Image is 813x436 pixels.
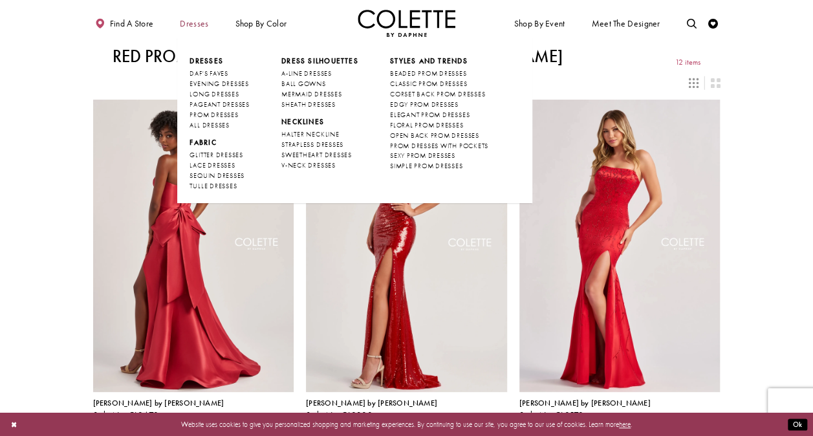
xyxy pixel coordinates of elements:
[306,399,437,420] div: Colette by Daphne Style No. CL8300
[281,100,336,109] span: SHEATH DRESSES
[390,161,488,171] a: SIMPLE PROM DRESSES
[390,69,466,78] span: BEADED PROM DRESSES
[358,10,456,37] a: Visit Home Page
[390,56,488,66] span: STYLES AND TRENDS
[93,398,224,408] span: [PERSON_NAME] by [PERSON_NAME]
[93,399,224,420] div: Colette by Daphne Style No. CL8470
[281,117,324,126] span: NECKLINES
[190,80,248,88] span: EVENING DRESSES
[110,19,154,28] span: Find a store
[710,78,720,88] span: Switch layout to 2 columns
[281,100,358,110] a: SHEATH DRESSES
[390,141,488,151] a: PROM DRESSES WITH POCKETS
[390,69,488,79] a: BEADED PROM DRESSES
[281,117,358,127] span: NECKLINES
[675,58,700,67] span: 12 items
[390,151,455,160] span: SEXY PROM DRESSES
[87,72,726,93] div: Layout Controls
[706,10,721,37] a: Check Wishlist
[190,171,249,181] a: SEQUIN DRESSES
[281,151,352,159] span: SWEETHEART DRESSES
[281,140,343,149] span: STRAPLESS DRESSES
[306,398,437,408] span: [PERSON_NAME] by [PERSON_NAME]
[93,100,294,392] a: Visit Colette by Daphne Style No. CL8470 Page
[190,100,249,109] span: PAGEANT DRESSES
[358,10,456,37] img: Colette by Daphne
[390,151,488,161] a: SEXY PROM DRESSES
[70,418,743,431] p: Website uses cookies to give you personalized shopping and marketing experiences. By continuing t...
[281,160,358,171] a: V-NECK DRESSES
[281,90,341,98] span: MERMAID DRESSES
[390,100,459,109] span: EDGY PROM DRESSES
[390,131,479,140] span: OPEN BACK PROM DRESSES
[190,79,249,89] a: EVENING DRESSES
[190,181,249,191] a: TULLE DRESSES
[519,398,651,408] span: [PERSON_NAME] by [PERSON_NAME]
[281,79,358,89] a: BALL GOWNS
[177,10,211,37] span: Dresses
[235,19,287,28] span: Shop by color
[390,121,463,129] span: FLORAL PROM DRESSES
[281,69,332,78] span: A-LINE DRESSES
[281,150,358,160] a: SWEETHEART DRESSES
[190,69,228,78] span: DAF'S FAVES
[281,140,358,150] a: STRAPLESS DRESSES
[190,138,216,147] span: FABRIC
[390,111,470,119] span: ELEGANT PROM DRESSES
[281,130,339,138] span: HALTER NECKLINE
[519,100,721,392] a: Visit Colette by Daphne Style No. CL8570 Page
[190,111,238,119] span: PROM DRESSES
[390,100,488,110] a: EDGY PROM DRESSES
[390,162,462,170] span: SIMPLE PROM DRESSES
[512,10,567,37] span: Shop By Event
[190,56,223,65] span: Dresses
[190,160,249,171] a: LACE DRESSES
[190,89,249,100] a: LONG DRESSES
[190,182,237,190] span: TULLE DRESSES
[281,129,358,140] a: HALTER NECKLINE
[190,100,249,110] a: PAGEANT DRESSES
[519,399,651,420] div: Colette by Daphne Style No. CL8570
[180,19,208,28] span: Dresses
[390,89,488,100] a: CORSET BACK PROM DRESSES
[281,69,358,79] a: A-LINE DRESSES
[93,10,156,37] a: Find a store
[190,69,249,79] a: DAF'S FAVES
[190,120,249,131] a: ALL DRESSES
[190,56,249,66] span: Dresses
[190,121,229,129] span: ALL DRESSES
[190,110,249,120] a: PROM DRESSES
[619,420,631,429] a: here
[233,10,289,37] span: Shop by color
[689,78,699,88] span: Switch layout to 3 columns
[390,120,488,131] a: FLORAL PROM DRESSES
[390,131,488,141] a: OPEN BACK PROM DRESSES
[6,416,22,433] button: Close Dialog
[514,19,565,28] span: Shop By Event
[281,56,358,65] span: DRESS SILHOUETTES
[190,138,249,147] span: FABRIC
[190,151,243,159] span: GLITTER DRESSES
[190,171,244,180] span: SEQUIN DRESSES
[390,90,485,98] span: CORSET BACK PROM DRESSES
[281,56,358,66] span: DRESS SILHOUETTES
[390,79,488,89] a: CLASSIC PROM DRESSES
[190,150,249,160] a: GLITTER DRESSES
[306,100,507,392] a: Visit Colette by Daphne Style No. CL8300 Page
[684,10,699,37] a: Toggle search
[591,19,660,28] span: Meet the designer
[281,161,336,169] span: V-NECK DRESSES
[190,161,235,169] span: LACE DRESSES
[281,89,358,100] a: MERMAID DRESSES
[589,10,663,37] a: Meet the designer
[281,80,326,88] span: BALL GOWNS
[113,47,563,66] h1: Red Prom Dresses by [PERSON_NAME] by [PERSON_NAME]
[390,80,467,88] span: CLASSIC PROM DRESSES
[390,56,468,65] span: STYLES AND TRENDS
[788,419,807,431] button: Submit Dialog
[390,142,488,150] span: PROM DRESSES WITH POCKETS
[390,110,488,120] a: ELEGANT PROM DRESSES
[190,90,239,98] span: LONG DRESSES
